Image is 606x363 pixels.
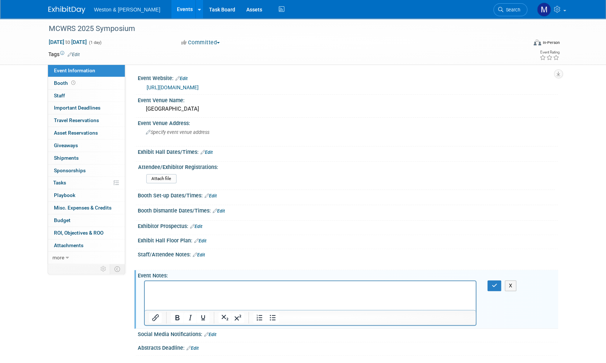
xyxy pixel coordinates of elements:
a: Giveaways [48,139,125,152]
td: Toggle Event Tabs [110,264,125,274]
span: Attachments [54,242,83,248]
span: (1 day) [88,40,102,45]
a: Edit [194,238,206,243]
a: ROI, Objectives & ROO [48,227,125,239]
div: Attendee/Exhibitor Registrations: [138,162,555,171]
a: more [48,252,125,264]
span: Budget [54,217,71,223]
span: Asset Reservations [54,130,98,136]
a: Edit [193,252,205,257]
a: Playbook [48,189,125,201]
span: Weston & [PERSON_NAME] [94,7,160,13]
div: Event Rating [539,51,559,54]
a: Travel Reservations [48,114,125,127]
div: In-Person [542,40,559,45]
button: X [505,280,517,291]
a: Edit [186,346,199,351]
span: to [64,39,71,45]
span: more [52,255,64,260]
img: Format-Inperson.png [534,39,541,45]
div: [GEOGRAPHIC_DATA] [143,103,552,115]
span: Important Deadlines [54,105,100,111]
span: Specify event venue address [146,129,209,135]
button: Bullet list [266,312,279,323]
a: Misc. Expenses & Credits [48,202,125,214]
a: Shipments [48,152,125,164]
button: Subscript [219,312,231,323]
a: Edit [213,208,225,214]
div: Social Media Notifications: [138,329,558,338]
div: Exhibitor Prospectus: [138,221,558,230]
span: Shipments [54,155,79,161]
div: Event Venue Name: [138,95,558,104]
button: Bold [171,312,184,323]
img: ExhibitDay [48,6,85,14]
span: Tasks [53,180,66,186]
a: Asset Reservations [48,127,125,139]
div: Event Format [484,38,560,49]
div: Event Website: [138,73,558,82]
div: Event Venue Address: [138,118,558,127]
a: Budget [48,214,125,227]
span: Booth [54,80,77,86]
button: Insert/edit link [149,312,162,323]
a: Important Deadlines [48,102,125,114]
span: Misc. Expenses & Credits [54,205,112,211]
span: Giveaways [54,142,78,148]
a: Edit [201,150,213,155]
div: MCWRS 2025 Symposium [46,22,516,35]
div: Booth Set-up Dates/Times: [138,190,558,200]
td: Tags [48,51,80,58]
div: Event Notes: [138,270,558,279]
div: Staff/Attendee Notes: [138,249,558,259]
a: Tasks [48,177,125,189]
span: [DATE] [DATE] [48,39,87,45]
button: Underline [197,312,209,323]
a: Search [493,3,527,16]
button: Committed [179,39,223,46]
span: Search [503,7,520,13]
iframe: Rich Text Area [145,281,476,310]
div: Abstracts Deadline: [138,342,558,352]
a: Event Information [48,65,125,77]
span: Playbook [54,192,75,198]
button: Numbered list [253,312,266,323]
button: Superscript [232,312,244,323]
span: Sponsorships [54,167,86,173]
a: Attachments [48,239,125,252]
span: Event Information [54,68,95,73]
img: Mary Ann Trujillo [537,3,551,17]
span: ROI, Objectives & ROO [54,230,103,236]
a: [URL][DOMAIN_NAME] [147,84,199,90]
a: Staff [48,90,125,102]
a: Edit [205,193,217,198]
a: Sponsorships [48,165,125,177]
a: Edit [175,76,188,81]
div: Exhibit Hall Dates/Times: [138,146,558,156]
td: Personalize Event Tab Strip [97,264,110,274]
button: Italic [184,312,196,323]
span: Booth not reserved yet [70,80,77,86]
a: Edit [190,224,202,229]
span: Staff [54,93,65,98]
div: Exhibit Hall Floor Plan: [138,235,558,245]
a: Edit [204,332,216,337]
div: Booth Dismantle Dates/Times: [138,205,558,215]
a: Edit [68,52,80,57]
span: Travel Reservations [54,117,99,123]
a: Booth [48,77,125,89]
